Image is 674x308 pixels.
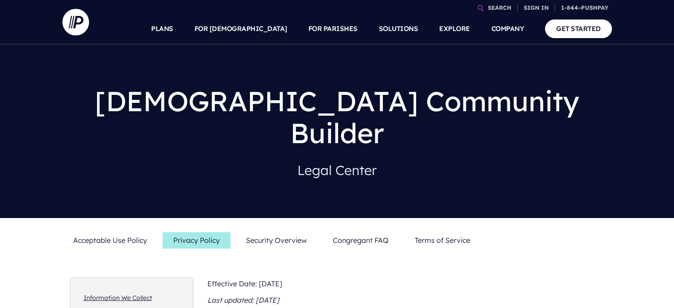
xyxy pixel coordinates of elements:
[415,236,470,245] span: Terms of Service
[173,236,220,245] span: Privacy Policy
[73,236,147,245] span: Acceptable Use Policy
[246,236,307,245] span: Security Overview
[308,13,358,44] a: FOR PARISHES
[151,13,173,44] a: PLANS
[70,78,605,156] h1: [DEMOGRAPHIC_DATA] Community Builder
[207,277,605,290] div: Effective Date: [DATE]
[207,296,279,304] em: Last updated: [DATE]
[545,19,612,38] a: GET STARTED
[84,294,152,302] a: Information We Collect
[333,236,389,245] span: Congregant FAQ
[195,13,287,44] a: FOR [DEMOGRAPHIC_DATA]
[439,13,470,44] a: EXPLORE
[70,156,605,184] h4: Legal Center
[491,13,524,44] a: COMPANY
[379,13,418,44] a: SOLUTIONS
